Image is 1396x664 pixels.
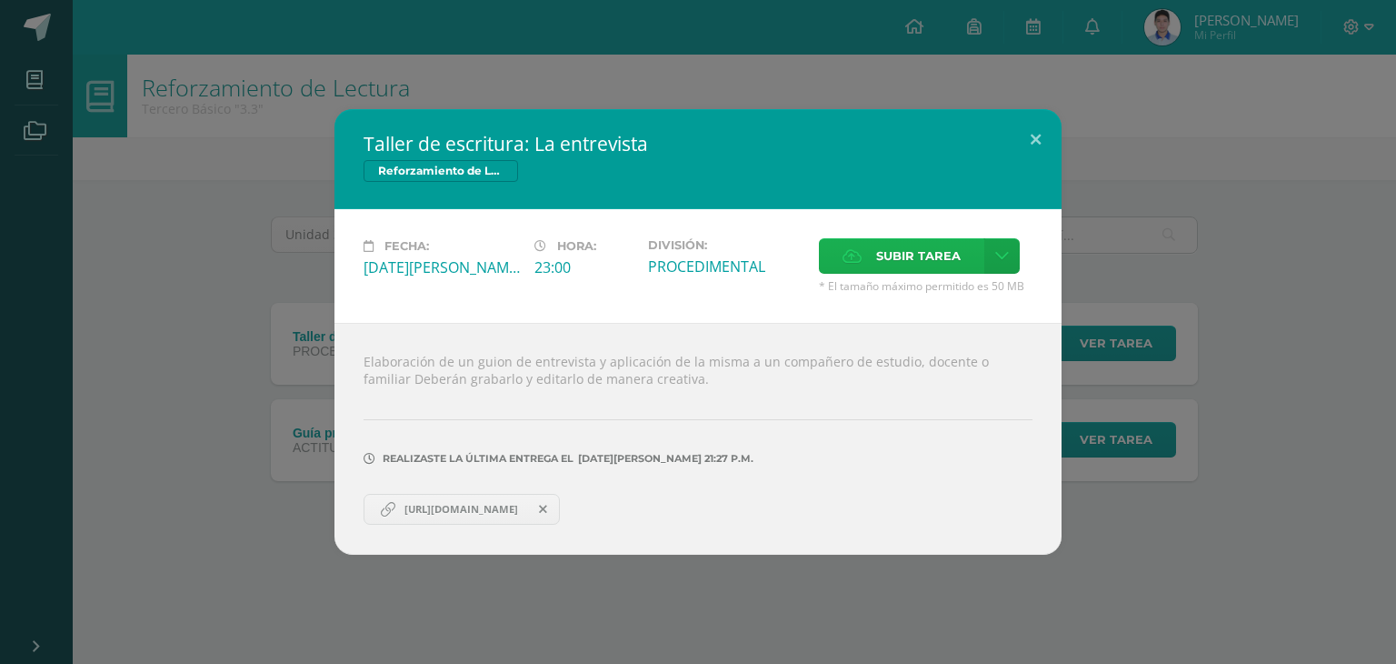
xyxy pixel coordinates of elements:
button: Close (Esc) [1010,109,1062,171]
div: 23:00 [534,257,633,277]
span: Reforzamiento de Lectura [364,160,518,182]
span: Realizaste la última entrega el [383,452,573,465]
span: Fecha: [384,239,429,253]
div: [DATE][PERSON_NAME] [364,257,520,277]
span: Hora: [557,239,596,253]
span: * El tamaño máximo permitido es 50 MB [819,278,1032,294]
div: Elaboración de un guion de entrevista y aplicación de la misma a un compañero de estudio, docente... [334,323,1062,555]
span: Remover entrega [528,499,559,519]
a: [URL][DOMAIN_NAME] [364,494,560,525]
span: [URL][DOMAIN_NAME] [395,502,527,517]
span: Subir tarea [876,239,961,273]
div: PROCEDIMENTAL [648,257,804,277]
span: [DATE][PERSON_NAME] 21:27 p.m. [573,458,753,459]
label: División: [648,238,804,252]
h2: Taller de escritura: La entrevista [364,131,1032,156]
